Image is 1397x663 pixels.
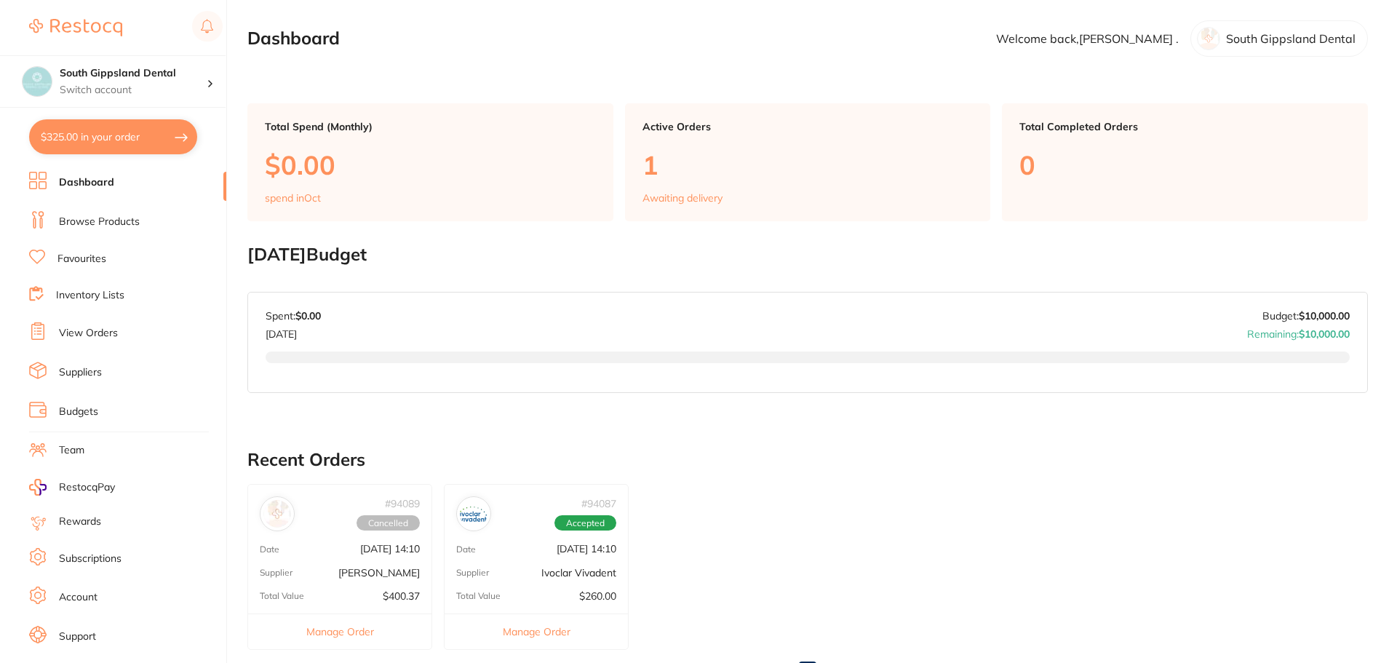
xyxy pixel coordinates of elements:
h2: Recent Orders [247,450,1368,470]
button: Manage Order [248,614,431,649]
p: spend in Oct [265,192,321,204]
p: Spent: [266,310,321,322]
a: View Orders [59,326,118,341]
p: Supplier [456,568,489,578]
a: Budgets [59,405,98,419]
a: Rewards [59,515,101,529]
button: $325.00 in your order [29,119,197,154]
p: Total Value [456,591,501,601]
p: Awaiting delivery [642,192,723,204]
a: Active Orders1Awaiting delivery [625,103,991,221]
a: Subscriptions [59,552,122,566]
p: [DATE] 14:10 [360,543,420,555]
p: Supplier [260,568,292,578]
strong: $0.00 [295,309,321,322]
a: Favourites [57,252,106,266]
a: RestocqPay [29,479,115,496]
p: [DATE] 14:10 [557,543,616,555]
p: $0.00 [265,150,596,180]
p: $260.00 [579,590,616,602]
p: Ivoclar Vivadent [541,567,616,579]
p: Date [456,544,476,555]
img: South Gippsland Dental [23,67,52,96]
strong: $10,000.00 [1299,327,1350,341]
a: Suppliers [59,365,102,380]
p: Total Value [260,591,304,601]
a: Team [59,443,84,458]
p: Remaining: [1247,322,1350,340]
img: RestocqPay [29,479,47,496]
p: [PERSON_NAME] [338,567,420,579]
p: 0 [1019,150,1350,180]
p: 1 [642,150,974,180]
img: Restocq Logo [29,19,122,36]
button: Manage Order [445,614,628,649]
span: RestocqPay [59,480,115,495]
p: Budget: [1262,310,1350,322]
a: Inventory Lists [56,288,124,303]
a: Account [59,590,97,605]
a: Total Spend (Monthly)$0.00spend inOct [247,103,613,221]
h4: South Gippsland Dental [60,66,207,81]
img: Henry Schein Halas [263,500,291,528]
a: Browse Products [59,215,140,229]
p: Total Spend (Monthly) [265,121,596,132]
h2: [DATE] Budget [247,245,1368,265]
p: South Gippsland Dental [1226,32,1356,45]
a: Restocq Logo [29,11,122,44]
p: # 94087 [581,498,616,509]
a: Total Completed Orders0 [1002,103,1368,221]
a: Dashboard [59,175,114,190]
p: $400.37 [383,590,420,602]
span: Accepted [554,515,616,531]
a: Support [59,630,96,644]
p: Welcome back, [PERSON_NAME] . [996,32,1179,45]
strong: $10,000.00 [1299,309,1350,322]
p: # 94089 [385,498,420,509]
h2: Dashboard [247,28,340,49]
img: Ivoclar Vivadent [460,500,487,528]
p: Total Completed Orders [1019,121,1350,132]
span: Cancelled [357,515,420,531]
p: Active Orders [642,121,974,132]
p: Switch account [60,83,207,98]
p: Date [260,544,279,555]
p: [DATE] [266,322,321,340]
